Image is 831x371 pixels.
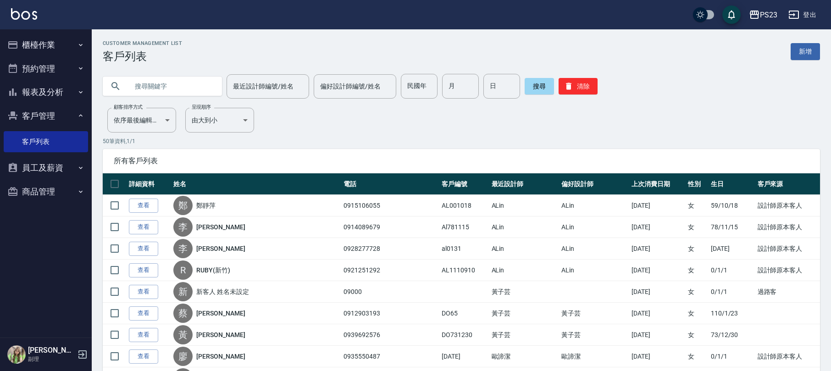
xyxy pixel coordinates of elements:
[745,6,781,24] button: PS23
[173,347,193,366] div: 廖
[4,156,88,180] button: 員工及薪資
[439,195,489,216] td: AL001018
[173,217,193,237] div: 李
[709,216,755,238] td: 78/11/15
[196,244,245,253] a: [PERSON_NAME]
[755,238,820,260] td: 設計師原本客人
[686,173,709,195] th: 性別
[129,349,158,364] a: 查看
[439,173,489,195] th: 客戶編號
[755,216,820,238] td: 設計師原本客人
[722,6,741,24] button: save
[439,260,489,281] td: AL1110910
[489,346,560,367] td: 歐諦潔
[489,281,560,303] td: 黃子芸
[439,216,489,238] td: Al781115
[760,9,777,21] div: PS23
[629,195,686,216] td: [DATE]
[791,43,820,60] a: 新增
[629,324,686,346] td: [DATE]
[129,306,158,321] a: 查看
[755,173,820,195] th: 客戶來源
[129,199,158,213] a: 查看
[629,281,686,303] td: [DATE]
[4,131,88,152] a: 客戶列表
[129,328,158,342] a: 查看
[709,324,755,346] td: 73/12/30
[559,78,598,94] button: 清除
[629,260,686,281] td: [DATE]
[439,346,489,367] td: [DATE]
[127,173,171,195] th: 詳細資料
[4,33,88,57] button: 櫃檯作業
[341,346,439,367] td: 0935550487
[559,303,629,324] td: 黃子芸
[341,195,439,216] td: 0915106055
[686,260,709,281] td: 女
[173,260,193,280] div: R
[341,324,439,346] td: 0939692576
[559,216,629,238] td: ALin
[107,108,176,133] div: 依序最後編輯時間
[192,104,211,111] label: 呈現順序
[28,355,75,363] p: 副理
[114,156,809,166] span: 所有客戶列表
[709,195,755,216] td: 59/10/18
[196,330,245,339] a: [PERSON_NAME]
[755,260,820,281] td: 設計師原本客人
[173,304,193,323] div: 蔡
[755,281,820,303] td: 過路客
[559,173,629,195] th: 偏好設計師
[709,346,755,367] td: 0/1/1
[114,104,143,111] label: 顧客排序方式
[755,346,820,367] td: 設計師原本客人
[489,195,560,216] td: ALin
[341,260,439,281] td: 0921251292
[4,57,88,81] button: 預約管理
[173,239,193,258] div: 李
[103,50,182,63] h3: 客戶列表
[4,180,88,204] button: 商品管理
[11,8,37,20] img: Logo
[629,303,686,324] td: [DATE]
[341,173,439,195] th: 電話
[341,303,439,324] td: 0912903193
[686,281,709,303] td: 女
[559,260,629,281] td: ALin
[559,324,629,346] td: 黃子芸
[173,196,193,215] div: 鄭
[129,263,158,277] a: 查看
[7,345,26,364] img: Person
[196,352,245,361] a: [PERSON_NAME]
[686,216,709,238] td: 女
[559,238,629,260] td: ALin
[686,238,709,260] td: 女
[196,309,245,318] a: [PERSON_NAME]
[173,325,193,344] div: 黃
[559,195,629,216] td: ALin
[28,346,75,355] h5: [PERSON_NAME]
[103,137,820,145] p: 50 筆資料, 1 / 1
[686,324,709,346] td: 女
[629,173,686,195] th: 上次消費日期
[489,324,560,346] td: 黃子芸
[196,266,230,275] a: RUBY(新竹)
[103,40,182,46] h2: Customer Management List
[709,303,755,324] td: 110/1/23
[129,242,158,256] a: 查看
[629,238,686,260] td: [DATE]
[709,260,755,281] td: 0/1/1
[755,195,820,216] td: 設計師原本客人
[489,216,560,238] td: ALin
[128,74,215,99] input: 搜尋關鍵字
[196,201,216,210] a: 鄭靜萍
[341,216,439,238] td: 0914089679
[709,238,755,260] td: [DATE]
[196,222,245,232] a: [PERSON_NAME]
[629,346,686,367] td: [DATE]
[129,285,158,299] a: 查看
[489,260,560,281] td: ALin
[525,78,554,94] button: 搜尋
[129,220,158,234] a: 查看
[489,303,560,324] td: 黃子芸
